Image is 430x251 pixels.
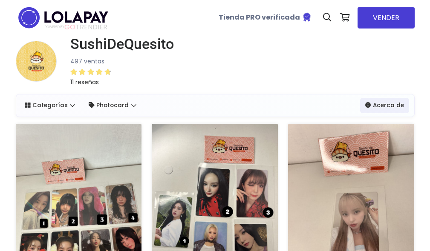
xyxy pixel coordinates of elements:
[45,25,64,29] span: POWERED BY
[219,12,300,22] b: Tienda PRO verificada
[64,22,75,32] span: GO
[70,67,111,77] div: 4.82 / 5
[70,66,174,87] a: 11 reseñas
[16,41,57,82] img: small.png
[70,57,104,66] small: 497 ventas
[20,98,81,113] a: Categorías
[302,12,312,22] img: Tienda verificada
[358,7,415,29] a: VENDER
[70,35,174,53] h1: SushiDeQuesito
[84,98,141,113] a: Photocard
[70,78,99,86] small: 11 reseñas
[45,23,107,31] span: TRENDIER
[16,4,111,31] img: logo
[360,98,409,113] a: Acerca de
[63,35,174,53] a: SushiDeQuesito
